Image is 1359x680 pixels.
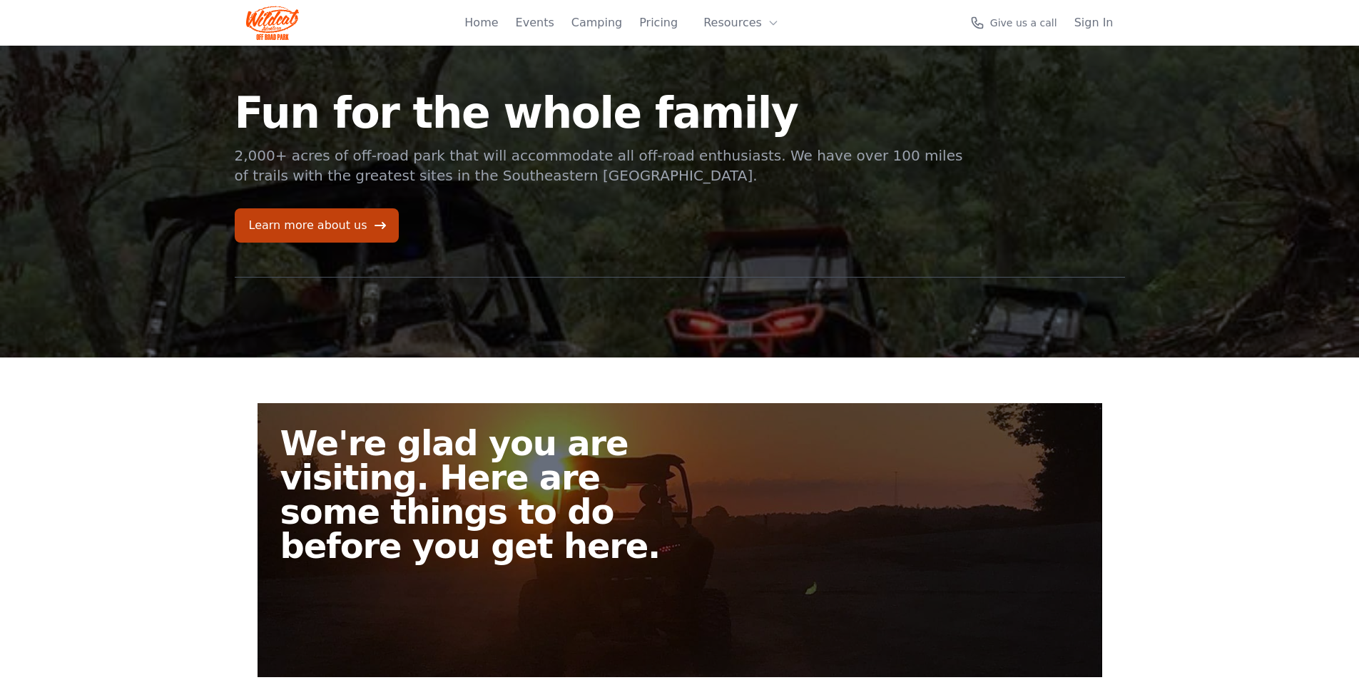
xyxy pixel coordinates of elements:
[280,426,691,563] h2: We're glad you are visiting. Here are some things to do before you get here.
[695,9,788,37] button: Resources
[235,91,965,134] h1: Fun for the whole family
[516,14,554,31] a: Events
[246,6,300,40] img: Wildcat Logo
[235,208,399,243] a: Learn more about us
[464,14,498,31] a: Home
[571,14,622,31] a: Camping
[235,146,965,186] p: 2,000+ acres of off-road park that will accommodate all off-road enthusiasts. We have over 100 mi...
[258,403,1102,677] a: We're glad you are visiting. Here are some things to do before you get here.
[990,16,1057,30] span: Give us a call
[1074,14,1114,31] a: Sign In
[639,14,678,31] a: Pricing
[970,16,1057,30] a: Give us a call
